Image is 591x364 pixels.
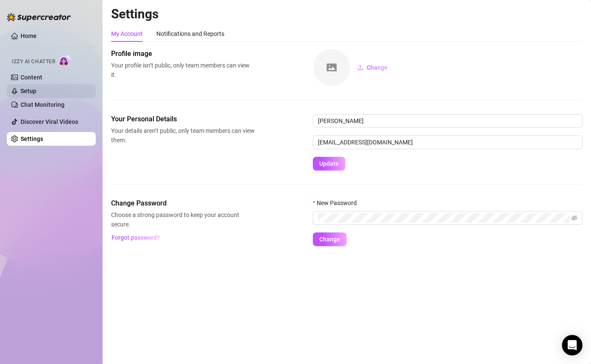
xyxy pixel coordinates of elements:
[313,114,582,128] input: Enter name
[156,29,224,38] div: Notifications and Reports
[59,54,72,67] img: AI Chatter
[111,126,255,145] span: Your details aren’t public, only team members can view them.
[111,210,255,229] span: Choose a strong password to keep your account secure.
[12,58,55,66] span: Izzy AI Chatter
[111,114,255,124] span: Your Personal Details
[318,213,570,223] input: New Password
[111,6,582,22] h2: Settings
[313,198,362,208] label: New Password
[7,13,71,21] img: logo-BBDzfeDw.svg
[111,231,160,244] button: Forgot password?
[21,32,37,39] a: Home
[111,29,143,38] div: My Account
[319,236,340,243] span: Change
[562,335,582,355] div: Open Intercom Messenger
[111,49,255,59] span: Profile image
[357,65,363,70] span: upload
[21,88,36,94] a: Setup
[313,157,345,170] button: Update
[313,232,347,246] button: Change
[21,101,65,108] a: Chat Monitoring
[21,74,42,81] a: Content
[313,49,350,86] img: square-placeholder.png
[112,234,160,241] span: Forgot password?
[21,135,43,142] a: Settings
[350,61,394,74] button: Change
[319,160,339,167] span: Update
[367,64,388,71] span: Change
[571,215,577,221] span: eye-invisible
[111,198,255,208] span: Change Password
[21,118,78,125] a: Discover Viral Videos
[111,61,255,79] span: Your profile isn’t public, only team members can view it.
[313,135,582,149] input: Enter new email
